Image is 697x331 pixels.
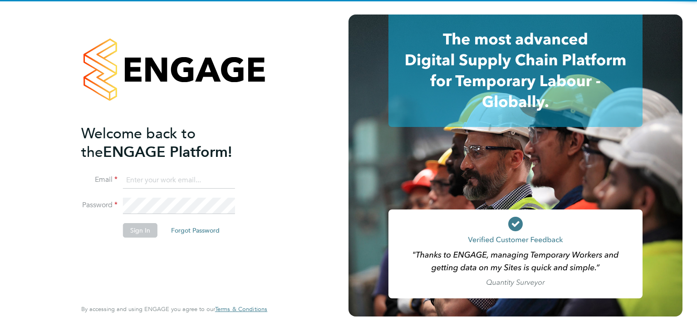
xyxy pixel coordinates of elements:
a: Terms & Conditions [215,306,267,313]
button: Sign In [123,223,157,238]
span: Welcome back to the [81,125,196,161]
span: Terms & Conditions [215,305,267,313]
h2: ENGAGE Platform! [81,124,258,161]
label: Email [81,175,118,185]
span: By accessing and using ENGAGE you agree to our [81,305,267,313]
input: Enter your work email... [123,172,235,189]
label: Password [81,200,118,210]
button: Forgot Password [164,223,227,238]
